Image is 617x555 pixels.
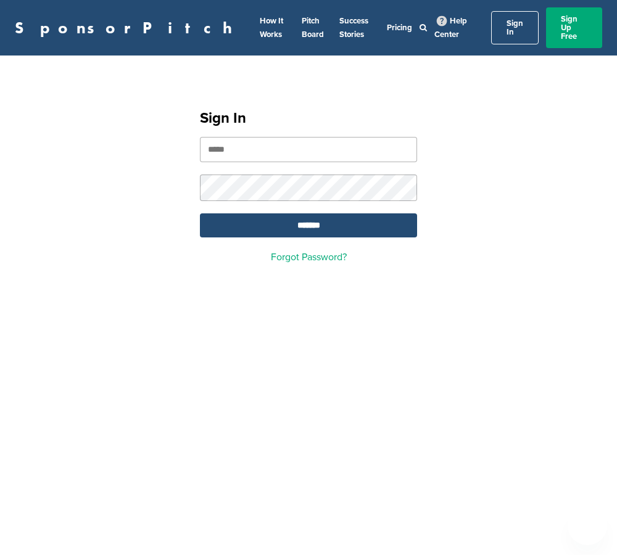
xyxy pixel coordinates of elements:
a: Pricing [387,23,412,33]
a: Sign In [491,11,539,44]
a: Pitch Board [302,16,324,39]
a: Forgot Password? [271,251,347,263]
h1: Sign In [200,107,417,129]
a: Success Stories [339,16,368,39]
a: Sign Up Free [546,7,602,48]
a: How It Works [260,16,283,39]
a: Help Center [434,14,467,42]
iframe: Button to launch messaging window [568,506,607,545]
a: SponsorPitch [15,20,240,36]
